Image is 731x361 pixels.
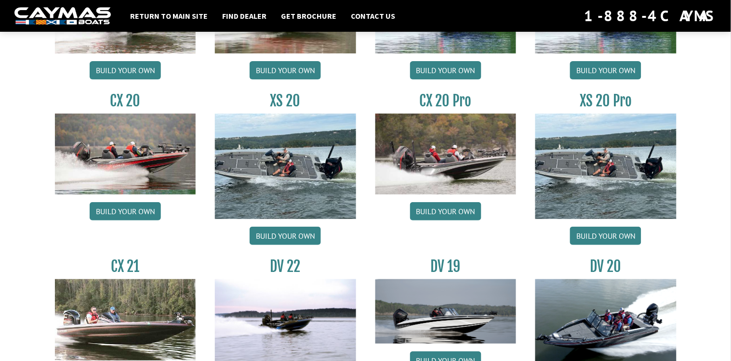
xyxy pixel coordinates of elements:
[55,258,196,275] h3: CX 21
[570,227,641,245] a: Build your own
[535,258,677,275] h3: DV 20
[215,258,356,275] h3: DV 22
[215,114,356,219] img: XS_20_resized.jpg
[585,5,717,26] div: 1-888-4CAYMAS
[55,279,196,360] img: CX21_thumb.jpg
[276,10,341,22] a: Get Brochure
[570,61,641,79] a: Build your own
[535,92,677,110] h3: XS 20 Pro
[410,202,481,220] a: Build your own
[535,114,677,219] img: XS_20_resized.jpg
[90,202,161,220] a: Build your own
[410,61,481,79] a: Build your own
[375,279,517,344] img: dv-19-ban_from_website_for_caymas_connect.png
[375,114,517,194] img: CX-20Pro_thumbnail.jpg
[375,258,517,275] h3: DV 19
[55,92,196,110] h3: CX 20
[55,114,196,194] img: CX-20_thumbnail.jpg
[375,92,517,110] h3: CX 20 Pro
[250,227,321,245] a: Build your own
[125,10,213,22] a: Return to main site
[346,10,400,22] a: Contact Us
[90,61,161,79] a: Build your own
[14,7,111,25] img: white-logo-c9c8dbefe5ff5ceceb0f0178aa75bf4bb51f6bca0971e226c86eb53dfe498488.png
[250,61,321,79] a: Build your own
[217,10,271,22] a: Find Dealer
[215,92,356,110] h3: XS 20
